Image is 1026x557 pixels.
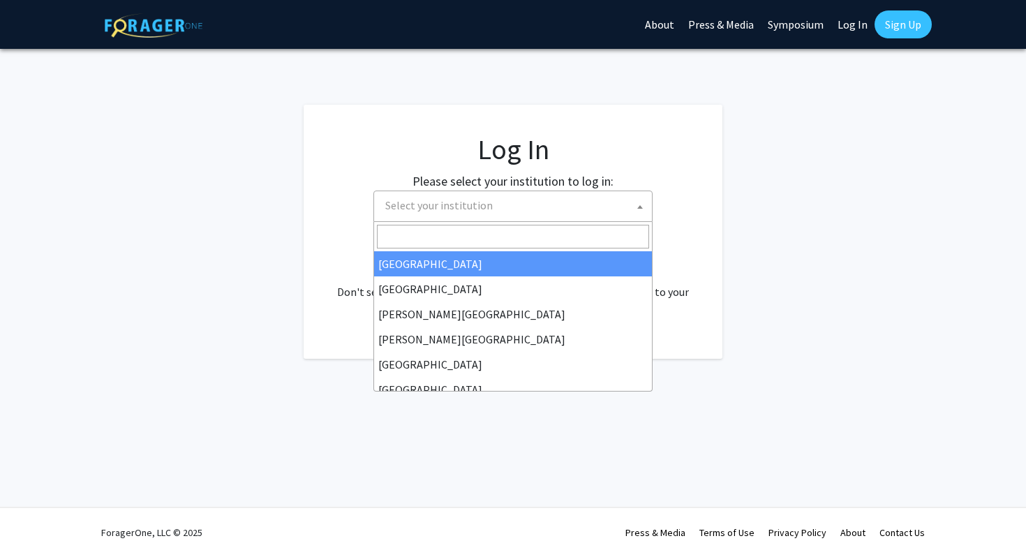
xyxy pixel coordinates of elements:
li: [GEOGRAPHIC_DATA] [374,276,652,302]
li: [GEOGRAPHIC_DATA] [374,352,652,377]
iframe: Chat [10,494,59,547]
li: [GEOGRAPHIC_DATA] [374,251,652,276]
div: No account? . Don't see your institution? about bringing ForagerOne to your institution. [332,250,694,317]
a: Contact Us [879,526,925,539]
a: Press & Media [625,526,685,539]
input: Search [377,225,649,248]
li: [PERSON_NAME][GEOGRAPHIC_DATA] [374,327,652,352]
a: Privacy Policy [768,526,826,539]
li: [GEOGRAPHIC_DATA] [374,377,652,402]
span: Select your institution [385,198,493,212]
span: Select your institution [373,191,653,222]
a: Terms of Use [699,526,754,539]
div: ForagerOne, LLC © 2025 [101,508,202,557]
li: [PERSON_NAME][GEOGRAPHIC_DATA] [374,302,652,327]
h1: Log In [332,133,694,166]
a: About [840,526,865,539]
label: Please select your institution to log in: [412,172,614,191]
a: Sign Up [875,10,932,38]
span: Select your institution [380,191,652,220]
img: ForagerOne Logo [105,13,202,38]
